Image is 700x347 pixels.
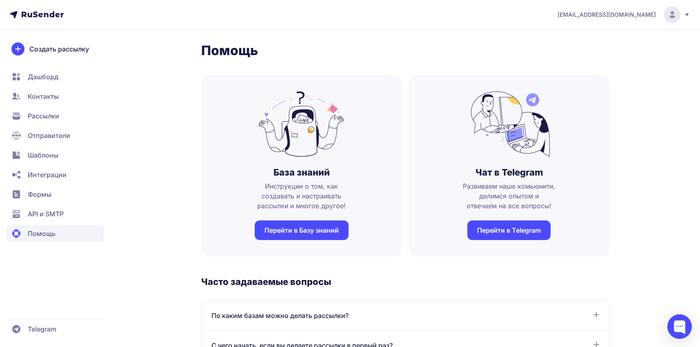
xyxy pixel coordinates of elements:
a: Перейти в Базу знаний [255,220,349,240]
span: Шаблоны [28,150,58,160]
span: [EMAIL_ADDRESS][DOMAIN_NAME] [558,11,656,19]
span: API и SMTP [28,209,64,219]
h1: Помощь [201,42,610,59]
span: Инструкции о том, как создавать и настраивать рассылки и многое другое! [242,181,361,211]
a: Перейти в Telegram [467,220,551,240]
img: no_photo [466,91,552,157]
span: Контакты [28,91,59,101]
span: Telegram [28,324,56,334]
h3: Часто задаваемые вопросы [201,276,610,287]
span: Помощь [28,229,56,238]
span: Рассылки [28,111,59,121]
h3: База знаний [273,167,330,178]
a: Telegram [7,321,104,337]
span: По каким базам можно делать рассылки? [211,311,349,320]
span: Отправители [28,131,70,140]
h3: Чат в Telegram [476,167,543,178]
span: Создать рассылку [29,44,89,54]
span: Интеграции [28,170,67,180]
span: Дашборд [28,72,58,82]
span: Развиваем наше комьюнити, делимся опытом и отвечаем на все вопросы! [450,181,568,211]
span: Формы [28,189,51,199]
img: no_photo [259,91,344,157]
